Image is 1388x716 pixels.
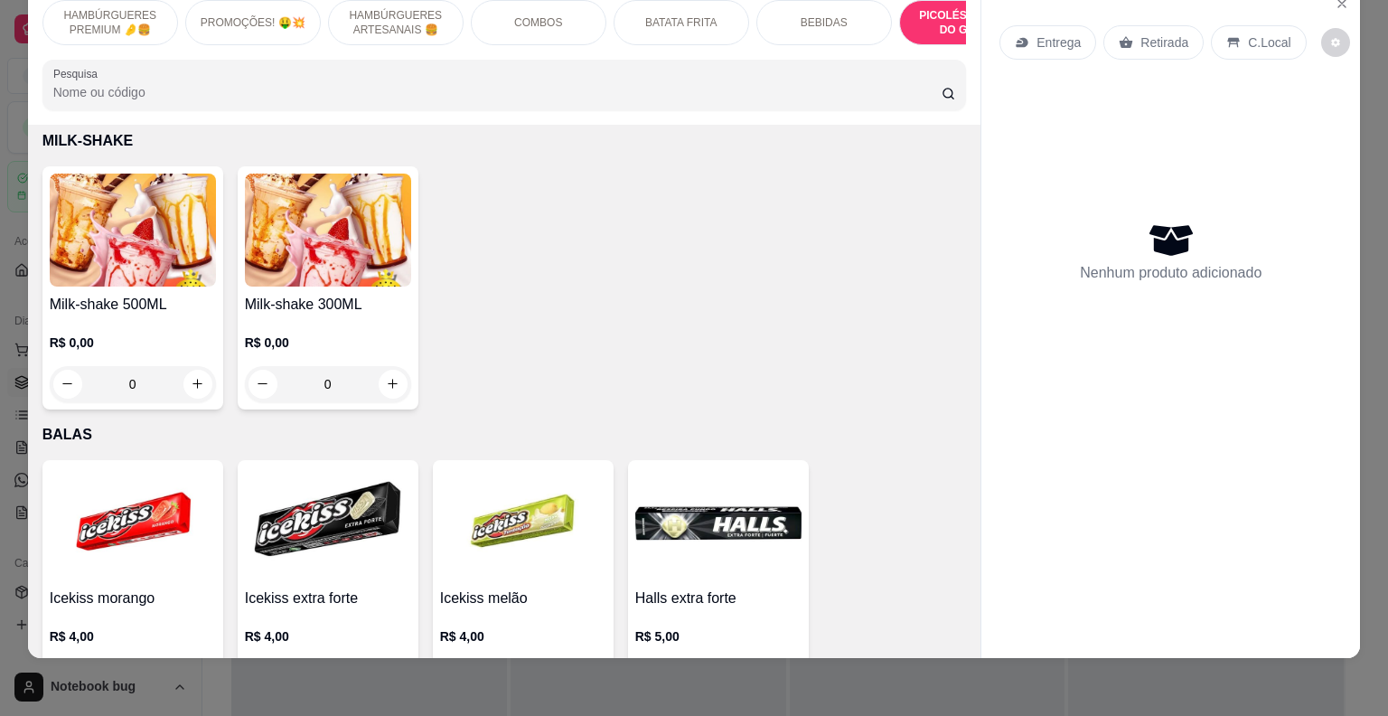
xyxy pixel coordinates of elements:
img: product-image [50,174,216,287]
p: HAMBÚRGUERES ARTESANAIS 🍔 [343,8,448,37]
label: Pesquisa [53,66,104,81]
h4: Halls extra forte [635,588,802,609]
p: Retirada [1140,33,1188,52]
p: Entrega [1036,33,1081,52]
p: R$ 4,00 [440,627,606,645]
input: Pesquisa [53,83,942,101]
h4: Icekiss morango [50,588,216,609]
p: PROMOÇÕES! 🤑💥 [201,15,305,30]
h4: Icekiss melão [440,588,606,609]
img: product-image [635,467,802,580]
img: product-image [245,467,411,580]
p: R$ 4,00 [50,627,216,645]
p: BATATA FRITA [645,15,717,30]
p: R$ 4,00 [245,627,411,645]
img: product-image [50,467,216,580]
img: product-image [245,174,411,287]
p: C.Local [1248,33,1290,52]
p: R$ 0,00 [50,334,216,352]
p: MILK-SHAKE [42,130,967,152]
p: BALAS [42,424,967,446]
p: Nenhum produto adicionado [1080,262,1261,284]
p: BEBIDAS [801,15,848,30]
p: R$ 5,00 [635,627,802,645]
button: decrease-product-quantity [1321,28,1350,57]
p: PICOLÉS FRUTOS DO GOIÁS [914,8,1019,37]
h4: Icekiss extra forte [245,588,411,609]
p: R$ 0,00 [245,334,411,352]
p: COMBOS [514,15,562,30]
h4: Milk-shake 300ML [245,294,411,316]
h4: Milk-shake 500ML [50,294,216,316]
img: product-image [440,467,606,580]
p: HAMBÚRGUERES PREMIUM 🤌🍔 [58,8,163,37]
